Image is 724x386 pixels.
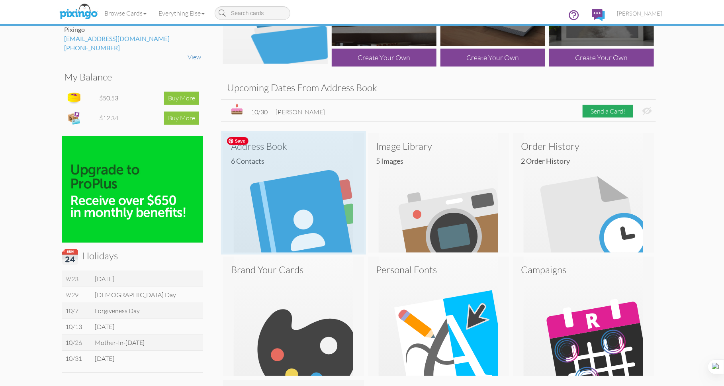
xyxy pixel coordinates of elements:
img: points-icon.png [66,90,82,106]
img: comments.svg [592,9,605,21]
input: Search cards [215,6,290,20]
td: [DATE] [92,351,203,366]
h4: 2 Order History [521,157,652,165]
td: 9/23 [62,271,92,287]
div: 10/30 [251,108,268,117]
td: 10/7 [62,303,92,319]
h3: Brand Your Cards [231,265,356,275]
td: 10/31 [62,351,92,366]
h3: Personal Fonts [376,265,501,275]
h4: 5 images [376,157,507,165]
span: [PERSON_NAME] [617,10,662,17]
td: Forgiveness Day [92,303,203,319]
td: [DEMOGRAPHIC_DATA] Day [92,287,203,303]
img: upgrade_proPlus-100.jpg [62,136,203,243]
div: [EMAIL_ADDRESS][DOMAIN_NAME] [64,34,201,43]
div: Create Your Own [440,49,545,67]
div: Create Your Own [332,49,436,67]
img: bday.svg [231,104,243,115]
a: View [188,53,201,61]
img: brand-cards.svg [223,257,364,376]
td: 9/29 [62,287,92,303]
div: [PHONE_NUMBER] [64,43,201,53]
div: Buy More [164,112,199,125]
h3: My Balance [64,72,195,82]
img: order-history.svg [513,133,654,253]
img: pixingo logo [57,2,100,22]
h3: Campaigns [521,265,646,275]
img: personal-font.svg [368,257,509,376]
img: image-library.svg [368,133,509,253]
td: $50.53 [97,88,136,108]
div: Buy More [164,92,199,105]
h4: 6 Contacts [231,157,362,165]
td: [DATE] [92,319,203,335]
td: [DATE] [92,271,203,287]
a: Everything Else [153,3,211,23]
td: $12.34 [97,108,136,128]
div: Send a Card! [583,105,633,118]
img: address-book.svg [223,133,364,253]
img: ripll_dashboard.svg [513,257,654,376]
a: [PERSON_NAME] [611,3,668,24]
span: [PERSON_NAME] [276,108,325,116]
td: 10/26 [62,335,92,351]
td: Mother-In-[DATE] [92,335,203,351]
h3: Address Book [231,141,356,151]
span: Save [227,137,249,145]
a: Browse Cards [98,3,153,23]
h3: Upcoming Dates From Address Book [227,82,650,93]
div: Create Your Own [549,49,654,67]
h3: Order History [521,141,646,151]
td: 10/13 [62,319,92,335]
img: expense-icon.png [66,110,82,126]
img: calendar.svg [62,249,78,265]
h3: Holidays [62,249,197,265]
h3: Image Library [376,141,501,151]
img: eye-ban.svg [642,107,652,115]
